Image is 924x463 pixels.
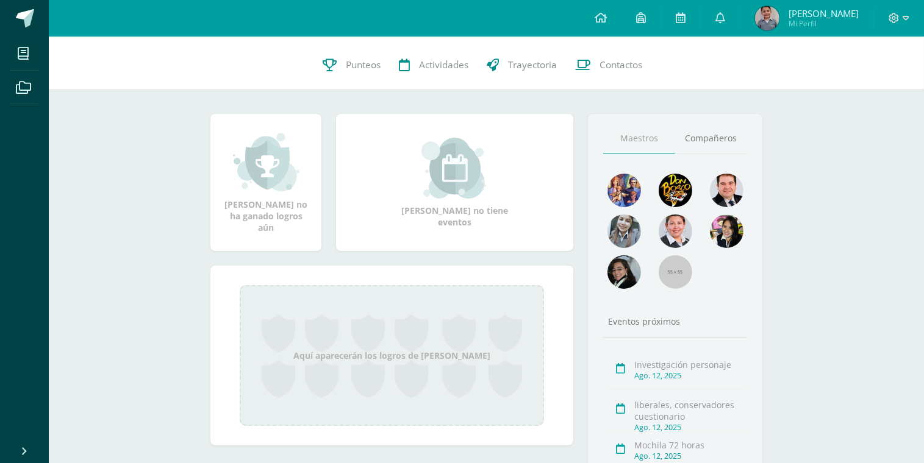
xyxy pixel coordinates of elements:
[390,41,478,90] a: Actividades
[710,214,743,248] img: ddcb7e3f3dd5693f9a3e043a79a89297.png
[634,370,743,381] div: Ago. 12, 2025
[659,214,692,248] img: c65c656f8248e3f14a5cc5f1a20cb62a.png
[634,422,743,433] div: Ago. 12, 2025
[634,451,743,461] div: Ago. 12, 2025
[789,7,859,19] span: [PERSON_NAME]
[634,359,743,370] div: Investigación personaje
[710,174,743,207] img: 79570d67cb4e5015f1d97fde0ec62c05.png
[659,255,692,289] img: 55x55
[603,123,675,154] a: Maestros
[509,58,557,71] span: Trayectoria
[346,58,381,71] span: Punteos
[240,285,544,426] div: Aquí aparecerán los logros de [PERSON_NAME]
[421,138,488,199] img: event_small.png
[603,316,747,327] div: Eventos próximos
[314,41,390,90] a: Punteos
[755,6,779,30] img: dffd84ca33f0653e363337cedcaf6269.png
[607,174,641,207] img: 88256b496371d55dc06d1c3f8a5004f4.png
[659,174,692,207] img: 29fc2a48271e3f3676cb2cb292ff2552.png
[223,132,309,233] div: [PERSON_NAME] no ha ganado logros aún
[789,18,859,29] span: Mi Perfil
[607,214,641,248] img: 45bd7986b8947ad7e5894cbc9b781108.png
[567,41,652,90] a: Contactos
[675,123,747,154] a: Compañeros
[634,399,743,422] div: liberales, conservadores cuestionario
[420,58,469,71] span: Actividades
[394,138,516,228] div: [PERSON_NAME] no tiene eventos
[478,41,567,90] a: Trayectoria
[607,255,641,289] img: 6377130e5e35d8d0020f001f75faf696.png
[233,132,299,193] img: achievement_small.png
[634,439,743,451] div: Mochila 72 horas
[600,58,643,71] span: Contactos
